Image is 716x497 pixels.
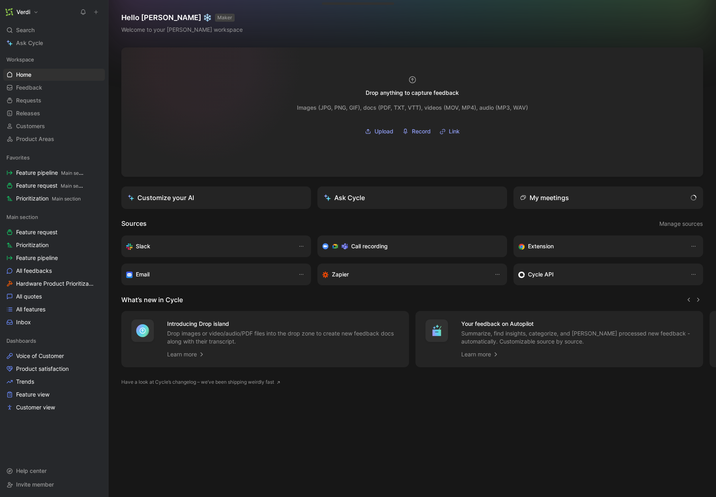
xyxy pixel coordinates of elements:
a: Customer view [3,401,105,413]
span: Ask Cycle [16,38,43,48]
div: Forward emails to your feedback inbox [126,270,290,279]
span: Favorites [6,153,30,162]
div: Workspace [3,53,105,65]
h3: Email [136,270,149,279]
span: Requests [16,96,41,104]
div: Ask Cycle [324,193,365,202]
span: Feedback [16,84,42,92]
button: Link [437,125,462,137]
div: Main section [3,211,105,223]
a: All features [3,303,105,315]
span: Record [412,127,431,136]
a: Feedback [3,82,105,94]
a: Hardware Product Prioritization [3,278,105,290]
a: Feature request [3,226,105,238]
span: Prioritization [16,241,49,249]
a: Feature view [3,389,105,401]
span: Upload [374,127,393,136]
h2: What’s new in Cycle [121,295,183,305]
a: Learn more [461,350,499,359]
div: My meetings [520,193,569,202]
p: Summarize, find insights, categorize, and [PERSON_NAME] processed new feedback - automatically. C... [461,329,693,346]
h4: Your feedback on Autopilot [461,319,693,329]
div: Customize your AI [128,193,194,202]
a: Voice of Customer [3,350,105,362]
span: Feature view [16,391,49,399]
a: All feedbacks [3,265,105,277]
h3: Slack [136,241,150,251]
span: All feedbacks [16,267,52,275]
span: Feature request [16,228,57,236]
a: Trends [3,376,105,388]
span: Main section [61,183,90,189]
span: Trends [16,378,34,386]
a: All quotes [3,290,105,303]
a: Product Areas [3,133,105,145]
div: Search [3,24,105,36]
div: Capture feedback from anywhere on the web [518,241,682,251]
a: Ask Cycle [3,37,105,49]
span: Main section [61,170,90,176]
button: Ask Cycle [317,186,507,209]
div: Dashboards [3,335,105,347]
h1: Hello [PERSON_NAME] ❄️ [121,13,243,22]
div: Sync customers & send feedback from custom sources. Get inspired by our favorite use case [518,270,682,279]
span: Workspace [6,55,34,63]
a: Inbox [3,316,105,328]
a: PrioritizationMain section [3,192,105,205]
button: Record [399,125,434,137]
button: Upload [362,125,396,137]
span: Invite member [16,481,54,488]
div: Invite member [3,479,105,491]
div: Main sectionFeature requestPrioritizationFeature pipelineAll feedbacksHardware Product Prioritiza... [3,211,105,328]
span: Inbox [16,318,31,326]
h3: Zapier [332,270,349,279]
img: Verdi [5,8,13,16]
span: Feature pipeline [16,169,85,177]
span: Customer view [16,403,55,411]
h1: Verdi [16,8,30,16]
button: VerdiVerdi [3,6,41,18]
div: Images (JPG, PNG, GIF), docs (PDF, TXT, VTT), videos (MOV, MP4), audio (MP3, WAV) [297,103,528,112]
span: Customers [16,122,45,130]
span: Dashboards [6,337,36,345]
span: Help center [16,467,47,474]
h3: Extension [528,241,554,251]
span: Manage sources [659,219,703,229]
span: All features [16,305,45,313]
span: Releases [16,109,40,117]
a: Have a look at Cycle’s changelog – we’ve been shipping weirdly fast [121,378,280,386]
span: Search [16,25,35,35]
h3: Call recording [351,241,388,251]
a: Customers [3,120,105,132]
a: Feature pipeline [3,252,105,264]
div: Capture feedback from thousands of sources with Zapier (survey results, recordings, sheets, etc). [322,270,486,279]
h4: Introducing Drop island [167,319,399,329]
a: Product satisfaction [3,363,105,375]
button: MAKER [215,14,235,22]
span: Product satisfaction [16,365,69,373]
a: Feature requestMain section [3,180,105,192]
a: Prioritization [3,239,105,251]
span: Feature request [16,182,85,190]
a: Feature pipelineMain section [3,167,105,179]
span: Voice of Customer [16,352,64,360]
span: Hardware Product Prioritization [16,280,94,288]
span: All quotes [16,292,42,301]
p: Drop images or video/audio/PDF files into the drop zone to create new feedback docs along with th... [167,329,399,346]
div: Help center [3,465,105,477]
button: Manage sources [659,219,703,229]
span: Link [449,127,460,136]
span: Feature pipeline [16,254,58,262]
span: Home [16,71,31,79]
div: Record & transcribe meetings from Zoom, Meet & Teams. [322,241,496,251]
div: Welcome to your [PERSON_NAME] workspace [121,25,243,35]
a: Releases [3,107,105,119]
a: Home [3,69,105,81]
a: Customize your AI [121,186,311,209]
a: Learn more [167,350,205,359]
h2: Sources [121,219,147,229]
span: Prioritization [16,194,81,203]
a: Requests [3,94,105,106]
div: Favorites [3,151,105,164]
